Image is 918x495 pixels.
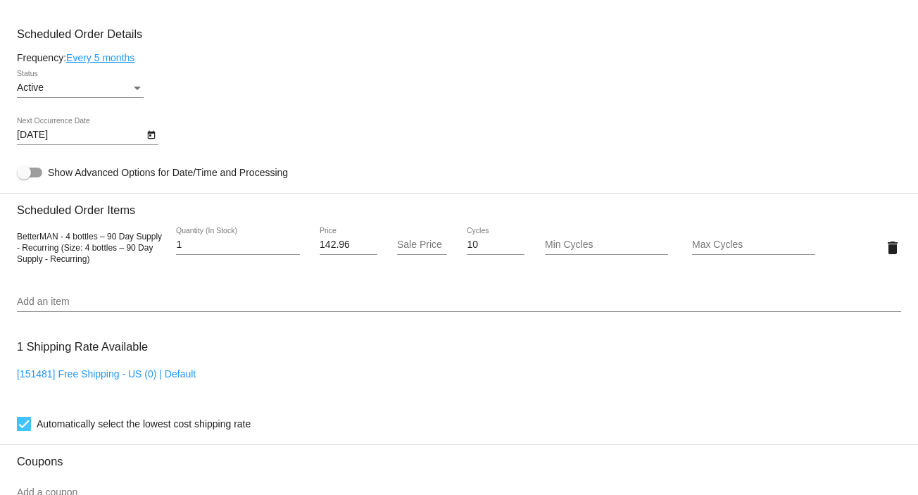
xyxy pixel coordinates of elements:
input: Add an item [17,296,901,308]
a: [151481] Free Shipping - US (0) | Default [17,368,196,380]
h3: Scheduled Order Details [17,27,901,41]
h3: 1 Shipping Rate Available [17,332,148,362]
input: Min Cycles [545,239,668,251]
input: Price [320,239,377,251]
span: BetterMAN - 4 bottles – 90 Day Supply - Recurring (Size: 4 bottles – 90 Day Supply - Recurring) [17,232,162,264]
mat-select: Status [17,82,144,94]
h3: Scheduled Order Items [17,193,901,217]
input: Max Cycles [692,239,815,251]
input: Next Occurrence Date [17,130,144,141]
div: Frequency: [17,52,901,63]
h3: Coupons [17,444,901,468]
span: Show Advanced Options for Date/Time and Processing [48,165,288,180]
button: Open calendar [144,127,158,142]
input: Quantity (In Stock) [176,239,299,251]
span: Automatically select the lowest cost shipping rate [37,415,251,432]
input: Cycles [467,239,524,251]
span: Active [17,82,44,93]
mat-icon: delete [884,239,901,256]
a: Every 5 months [66,52,134,63]
input: Sale Price [397,239,446,251]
